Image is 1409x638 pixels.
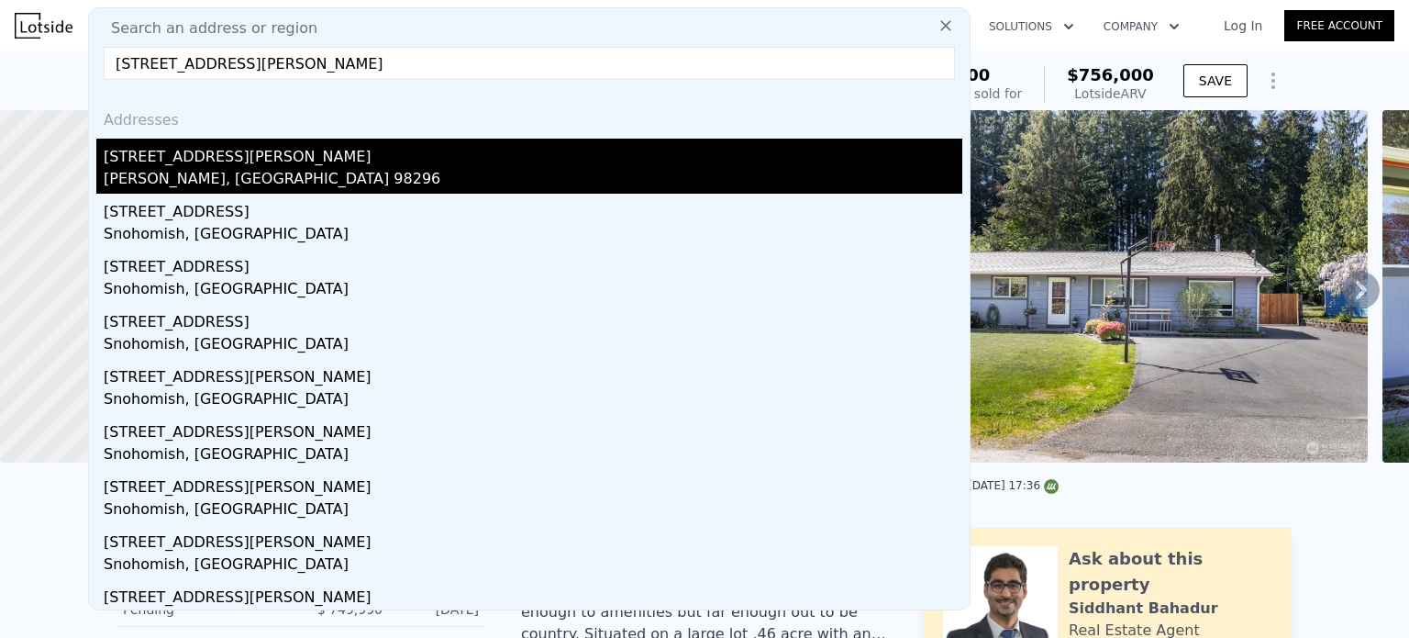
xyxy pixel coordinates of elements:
[96,17,317,39] span: Search an address or region
[104,333,962,359] div: Snohomish, [GEOGRAPHIC_DATA]
[1044,479,1059,494] img: NWMLS Logo
[1202,17,1284,35] a: Log In
[104,249,962,278] div: [STREET_ADDRESS]
[104,443,962,469] div: Snohomish, [GEOGRAPHIC_DATA]
[104,47,955,80] input: Enter an address, city, region, neighborhood or zip code
[104,469,962,498] div: [STREET_ADDRESS][PERSON_NAME]
[104,194,962,223] div: [STREET_ADDRESS]
[104,579,962,609] div: [STREET_ADDRESS][PERSON_NAME]
[104,524,962,554] div: [STREET_ADDRESS][PERSON_NAME]
[104,498,962,524] div: Snohomish, [GEOGRAPHIC_DATA]
[1069,598,1218,620] div: Siddhant Bahadur
[104,554,962,579] div: Snohomish, [GEOGRAPHIC_DATA]
[104,388,962,414] div: Snohomish, [GEOGRAPHIC_DATA]
[1069,546,1273,598] div: Ask about this property
[104,304,962,333] div: [STREET_ADDRESS]
[1255,62,1292,99] button: Show Options
[104,278,962,304] div: Snohomish, [GEOGRAPHIC_DATA]
[839,110,1368,463] img: Sale: 149502170 Parcel: 103809904
[104,139,962,168] div: [STREET_ADDRESS][PERSON_NAME]
[15,13,72,39] img: Lotside
[104,414,962,443] div: [STREET_ADDRESS][PERSON_NAME]
[1067,65,1154,84] span: $756,000
[974,10,1089,43] button: Solutions
[1067,84,1154,103] div: Lotside ARV
[1183,64,1248,97] button: SAVE
[96,95,962,139] div: Addresses
[104,168,962,194] div: [PERSON_NAME], [GEOGRAPHIC_DATA] 98296
[104,609,962,634] div: Snohomish, [GEOGRAPHIC_DATA]
[104,223,962,249] div: Snohomish, [GEOGRAPHIC_DATA]
[1284,10,1394,41] a: Free Account
[1089,10,1194,43] button: Company
[104,359,962,388] div: [STREET_ADDRESS][PERSON_NAME]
